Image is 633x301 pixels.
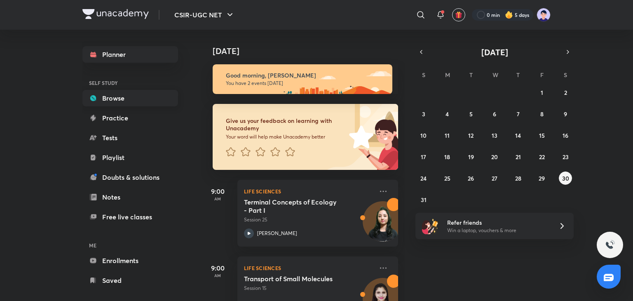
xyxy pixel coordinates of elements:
[464,172,478,185] button: August 26, 2025
[82,169,178,186] a: Doubts & solutions
[605,240,615,250] img: ttu
[244,198,347,214] h5: Terminal Concepts of Ecology - Part I
[447,218,549,227] h6: Refer friends
[491,153,498,161] abbr: August 20, 2025
[82,189,178,205] a: Notes
[564,71,567,79] abbr: Saturday
[422,218,438,234] img: referral
[559,107,572,120] button: August 9, 2025
[539,174,545,182] abbr: August 29, 2025
[516,153,521,161] abbr: August 21, 2025
[445,132,450,139] abbr: August 11, 2025
[481,47,508,58] span: [DATE]
[517,110,520,118] abbr: August 7, 2025
[539,132,545,139] abbr: August 15, 2025
[535,150,549,163] button: August 22, 2025
[464,107,478,120] button: August 5, 2025
[488,150,501,163] button: August 20, 2025
[539,153,545,161] abbr: August 22, 2025
[468,174,474,182] abbr: August 26, 2025
[511,150,525,163] button: August 21, 2025
[511,172,525,185] button: August 28, 2025
[422,71,425,79] abbr: Sunday
[420,174,427,182] abbr: August 24, 2025
[468,132,474,139] abbr: August 12, 2025
[321,104,398,170] img: feedback_image
[82,110,178,126] a: Practice
[563,153,569,161] abbr: August 23, 2025
[559,150,572,163] button: August 23, 2025
[421,153,426,161] abbr: August 17, 2025
[452,8,465,21] button: avatar
[516,71,520,79] abbr: Thursday
[515,132,521,139] abbr: August 14, 2025
[535,107,549,120] button: August 8, 2025
[244,186,373,196] p: Life Sciences
[444,174,450,182] abbr: August 25, 2025
[82,252,178,269] a: Enrollments
[441,107,454,120] button: August 4, 2025
[244,275,347,283] h5: Transport of Small Molecules
[469,71,473,79] abbr: Tuesday
[563,132,568,139] abbr: August 16, 2025
[564,89,567,96] abbr: August 2, 2025
[82,149,178,166] a: Playlist
[468,153,474,161] abbr: August 19, 2025
[441,150,454,163] button: August 18, 2025
[488,172,501,185] button: August 27, 2025
[226,80,385,87] p: You have 2 events [DATE]
[427,46,562,58] button: [DATE]
[213,46,406,56] h4: [DATE]
[82,9,149,19] img: Company Logo
[226,134,346,140] p: Your word will help make Unacademy better
[559,86,572,99] button: August 2, 2025
[444,153,450,161] abbr: August 18, 2025
[441,129,454,142] button: August 11, 2025
[420,132,427,139] abbr: August 10, 2025
[417,129,430,142] button: August 10, 2025
[82,238,178,252] h6: ME
[488,129,501,142] button: August 13, 2025
[257,230,297,237] p: [PERSON_NAME]
[492,132,497,139] abbr: August 13, 2025
[244,263,373,273] p: Life Sciences
[82,129,178,146] a: Tests
[201,186,234,196] h5: 9:00
[540,71,544,79] abbr: Friday
[201,263,234,273] h5: 9:00
[421,196,427,204] abbr: August 31, 2025
[541,89,543,96] abbr: August 1, 2025
[82,90,178,106] a: Browse
[492,174,497,182] abbr: August 27, 2025
[82,272,178,289] a: Saved
[417,193,430,206] button: August 31, 2025
[535,172,549,185] button: August 29, 2025
[469,110,473,118] abbr: August 5, 2025
[515,174,521,182] abbr: August 28, 2025
[488,107,501,120] button: August 6, 2025
[82,9,149,21] a: Company Logo
[82,76,178,90] h6: SELF STUDY
[540,110,544,118] abbr: August 8, 2025
[201,196,234,201] p: AM
[564,110,567,118] abbr: August 9, 2025
[226,117,346,132] h6: Give us your feedback on learning with Unacademy
[213,64,392,94] img: morning
[537,8,551,22] img: nidhi shreya
[417,107,430,120] button: August 3, 2025
[445,110,449,118] abbr: August 4, 2025
[445,71,450,79] abbr: Monday
[82,46,178,63] a: Planner
[464,129,478,142] button: August 12, 2025
[244,285,373,292] p: Session 15
[562,174,569,182] abbr: August 30, 2025
[559,172,572,185] button: August 30, 2025
[505,11,513,19] img: streak
[82,209,178,225] a: Free live classes
[511,129,525,142] button: August 14, 2025
[535,86,549,99] button: August 1, 2025
[447,227,549,234] p: Win a laptop, vouchers & more
[493,110,496,118] abbr: August 6, 2025
[363,206,403,245] img: Avatar
[492,71,498,79] abbr: Wednesday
